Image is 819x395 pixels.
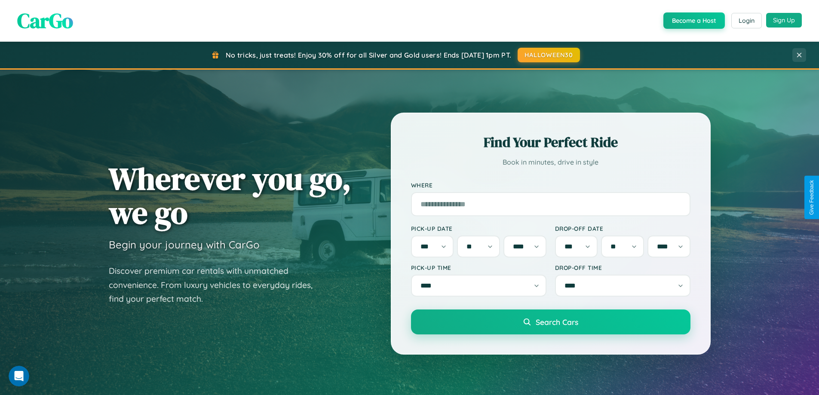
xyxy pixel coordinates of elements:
span: No tricks, just treats! Enjoy 30% off for all Silver and Gold users! Ends [DATE] 1pm PT. [226,51,511,59]
label: Drop-off Time [555,264,690,271]
label: Pick-up Time [411,264,546,271]
iframe: Intercom live chat [9,366,29,386]
span: Search Cars [536,317,578,327]
label: Drop-off Date [555,225,690,232]
label: Pick-up Date [411,225,546,232]
div: Give Feedback [809,180,815,215]
h3: Begin your journey with CarGo [109,238,260,251]
label: Where [411,181,690,189]
p: Book in minutes, drive in style [411,156,690,168]
button: Search Cars [411,309,690,334]
button: HALLOWEEN30 [518,48,580,62]
h1: Wherever you go, we go [109,162,351,230]
p: Discover premium car rentals with unmatched convenience. From luxury vehicles to everyday rides, ... [109,264,324,306]
button: Login [731,13,762,28]
span: CarGo [17,6,73,35]
button: Sign Up [766,13,802,28]
h2: Find Your Perfect Ride [411,133,690,152]
button: Become a Host [663,12,725,29]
